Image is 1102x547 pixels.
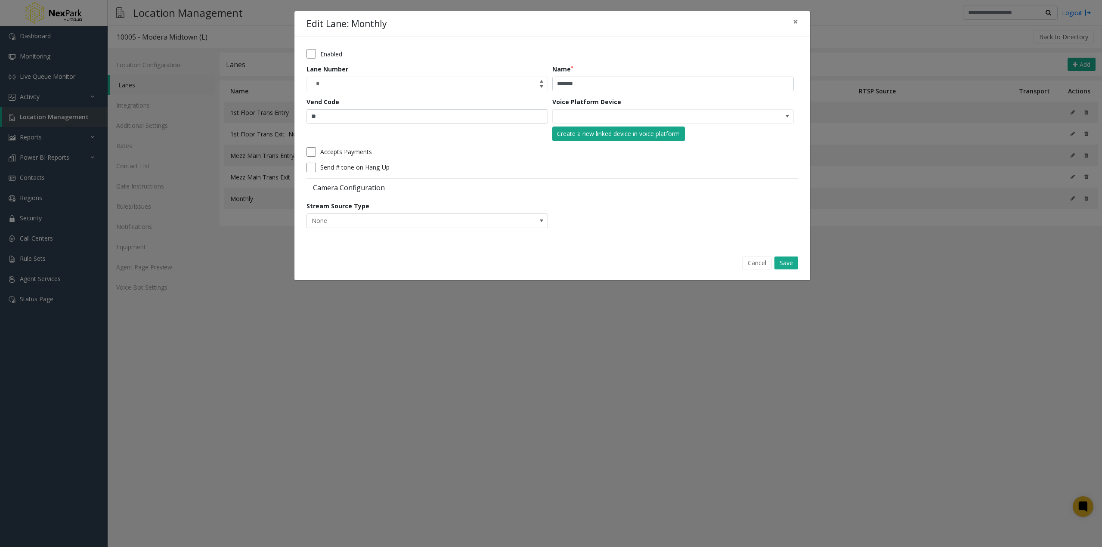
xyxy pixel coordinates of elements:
[306,65,348,74] label: Lane Number
[536,84,548,91] span: Decrease value
[306,201,369,210] label: Stream Source Type
[320,49,342,59] label: Enabled
[793,15,798,28] span: ×
[307,214,499,228] span: None
[553,110,745,124] input: NO DATA FOUND
[536,77,548,84] span: Increase value
[306,97,339,106] label: Vend Code
[552,127,685,141] button: Create a new linked device in voice platform
[306,17,387,31] h4: Edit Lane: Monthly
[320,147,372,156] label: Accepts Payments
[774,257,798,269] button: Save
[320,163,390,172] label: Send # tone on Hang-Up
[787,11,804,32] button: Close
[552,65,573,74] label: Name
[552,97,621,106] label: Voice Platform Device
[557,129,680,138] div: Create a new linked device in voice platform
[306,183,550,192] label: Camera Configuration
[742,257,772,269] button: Cancel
